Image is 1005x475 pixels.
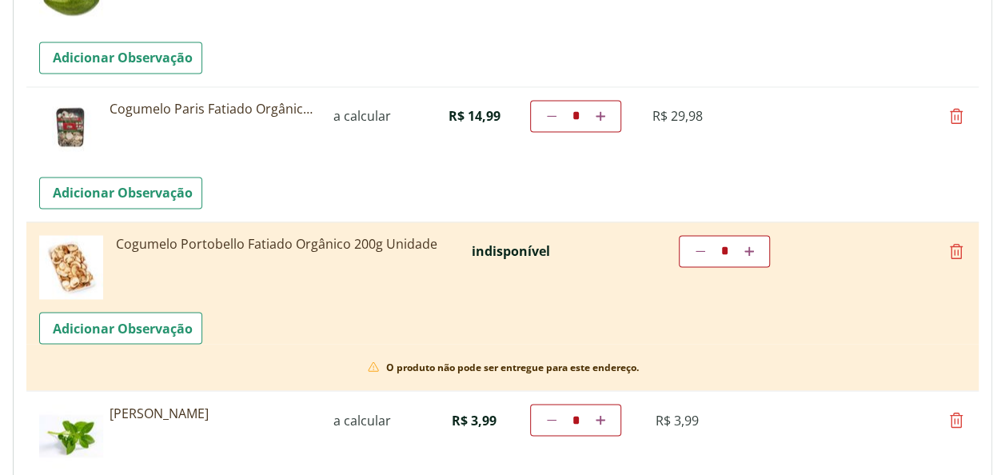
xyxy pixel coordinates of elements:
[472,242,550,260] span: indisponível
[39,100,103,164] img: Cogumelo Paris Fatiado Orgânico 200g Unidade
[110,100,313,118] a: Cogumelo Paris Fatiado Orgânico 200g Unidade
[449,107,501,125] span: R$ 14,99
[39,42,202,74] a: Adicionar Observação
[452,411,497,429] span: R$ 3,99
[39,404,103,468] img: Manjericão Unidade Manjericão Hasegawa
[110,235,461,253] a: Cogumelo Portobello Fatiado Orgânico 200g Unidade
[652,107,703,125] span: R$ 29,98
[656,411,699,429] span: R$ 3,99
[333,107,391,125] span: a calcular
[386,361,639,373] span: O produto não pode ser entregue para este endereço.
[39,235,103,299] img: Cogumelo Portobello Fatiado Orgânico 200g Unidade
[333,411,391,429] span: a calcular
[39,177,202,209] a: Adicionar Observação
[110,404,313,421] a: [PERSON_NAME]
[39,312,202,344] a: Adicionar Observação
